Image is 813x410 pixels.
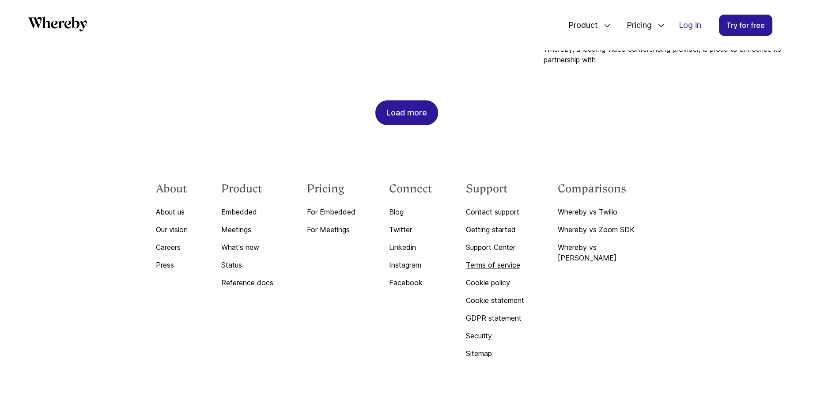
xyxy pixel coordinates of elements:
a: Instagram [389,260,432,270]
h3: Connect [389,182,432,196]
a: Facebook [389,277,432,288]
a: Cookie statement [466,295,524,306]
button: Load more [375,100,438,125]
a: Whereby, a leading video conferencing provider, is proud to announce its partnership with [544,44,798,65]
a: Getting started [466,224,524,235]
a: Press [156,260,188,270]
h3: Support [466,182,524,196]
a: Terms of service [466,260,524,270]
a: Contact support [466,207,524,217]
a: Whereby vs [PERSON_NAME] [558,242,657,263]
a: For Meetings [307,224,355,235]
a: Whereby vs Twilio [558,207,657,217]
h3: Pricing [307,182,355,196]
a: Support Center [466,242,524,253]
a: Security [466,330,524,341]
span: Pricing [618,11,654,40]
a: Try for free [719,15,772,36]
a: Sitemap [466,348,524,359]
a: Twitter [389,224,432,235]
a: Careers [156,242,188,253]
a: Linkedin [389,242,432,253]
a: Meetings [221,224,273,235]
div: Load more [386,101,427,125]
a: Log in [672,15,708,35]
a: Whereby vs Zoom SDK [558,224,657,235]
a: Blog [389,207,432,217]
a: For Embedded [307,207,355,217]
a: Embedded [221,207,273,217]
span: Product [560,11,600,40]
svg: Whereby [28,16,87,31]
a: Whereby [28,16,87,34]
a: Status [221,260,273,270]
a: Reference docs [221,277,273,288]
a: Cookie policy [466,277,524,288]
a: About us [156,207,188,217]
a: What's new [221,242,273,253]
h3: Product [221,182,273,196]
h3: About [156,182,188,196]
a: GDPR statement [466,313,524,323]
h3: Comparisons [558,182,657,196]
a: Our vision [156,224,188,235]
